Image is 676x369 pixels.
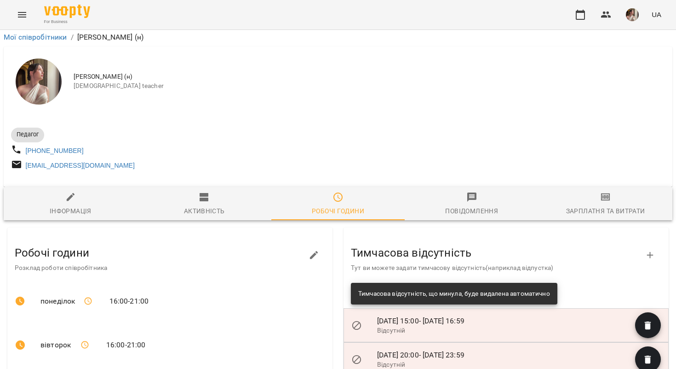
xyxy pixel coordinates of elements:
span: 16:00 - 21:00 [106,340,146,351]
span: понеділок [40,296,69,307]
p: Розклад роботи співробітника [15,264,310,273]
p: [PERSON_NAME] (н) [77,32,144,43]
p: Тут ви можете задати тимчасову відсутність(наприклад відпустка) [351,264,647,273]
nav: breadcrumb [4,32,672,43]
h3: Робочі години [15,247,310,259]
span: UA [652,10,661,19]
a: Мої співробітники [4,33,67,41]
button: Menu [11,4,33,26]
span: Педагог [11,130,44,139]
div: Активність [184,205,225,217]
span: 16:00 - 21:00 [109,296,149,307]
p: Відсутній [377,326,635,335]
span: [PERSON_NAME] (н) [74,72,665,82]
div: Інформація [50,205,92,217]
div: Зарплатня та Витрати [566,205,645,217]
img: Voopty Logo [44,5,90,18]
img: Каліопіна Каміла (н) [16,59,62,105]
div: Робочі години [312,205,364,217]
a: [EMAIL_ADDRESS][DOMAIN_NAME] [26,162,135,169]
span: [DATE] 20:00 - [DATE] 23:59 [377,351,464,359]
a: [PHONE_NUMBER] [26,147,84,154]
span: [DATE] 15:00 - [DATE] 16:59 [377,316,464,325]
span: [DEMOGRAPHIC_DATA] teacher [74,82,665,91]
span: For Business [44,19,90,25]
div: Тимчасова відсутність, що минула, буде видалена автоматично [358,286,550,302]
img: 0a4dad19eba764c2f594687fe5d0a04d.jpeg [626,8,639,21]
li: / [71,32,74,43]
h3: Тимчасова відсутність [351,247,647,259]
div: Повідомлення [445,205,498,217]
button: UA [648,6,665,23]
span: вівторок [40,340,66,351]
